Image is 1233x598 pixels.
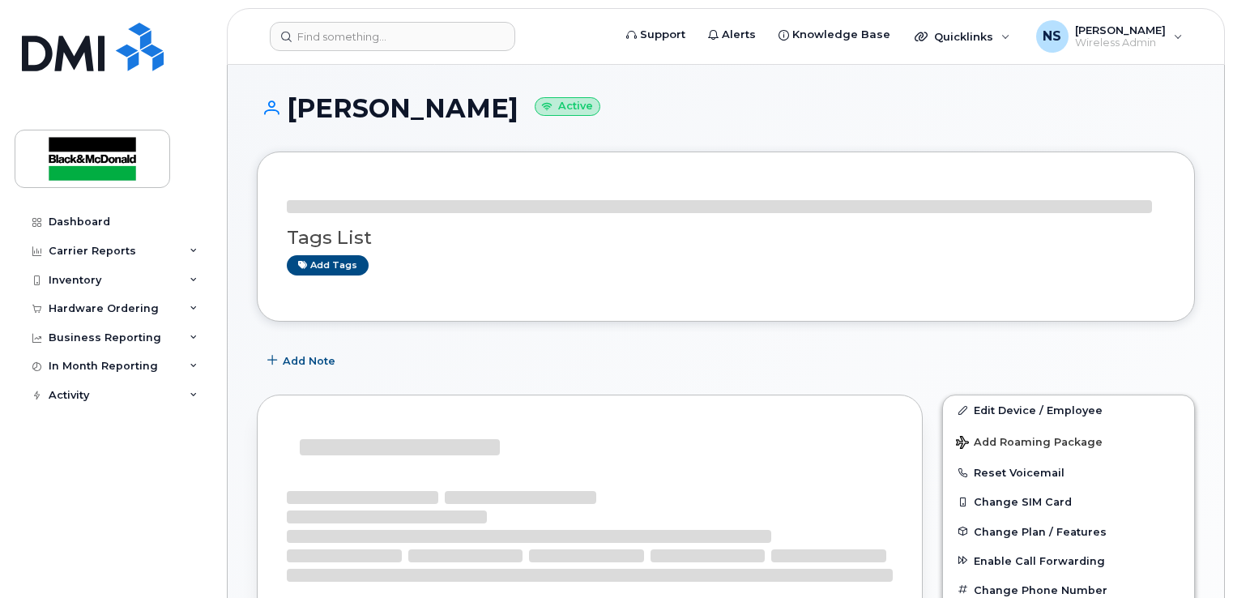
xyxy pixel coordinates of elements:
[943,487,1194,516] button: Change SIM Card
[283,353,335,369] span: Add Note
[535,97,600,116] small: Active
[943,458,1194,487] button: Reset Voicemail
[287,228,1165,248] h3: Tags List
[974,525,1107,537] span: Change Plan / Features
[287,255,369,276] a: Add tags
[257,94,1195,122] h1: [PERSON_NAME]
[943,546,1194,575] button: Enable Call Forwarding
[943,517,1194,546] button: Change Plan / Features
[956,436,1103,451] span: Add Roaming Package
[943,425,1194,458] button: Add Roaming Package
[257,346,349,375] button: Add Note
[974,554,1105,566] span: Enable Call Forwarding
[943,395,1194,425] a: Edit Device / Employee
